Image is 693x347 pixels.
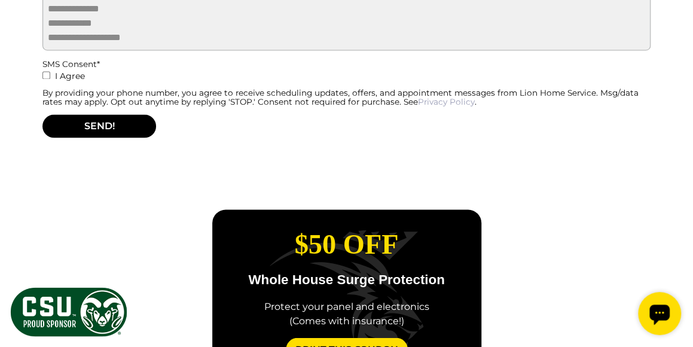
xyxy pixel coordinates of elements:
a: Privacy Policy [418,97,475,106]
div: Protect your panel and electronics (Comes with insurance!) [222,299,472,328]
label: I Agree [42,69,651,89]
div: Open chat widget [5,5,48,48]
button: SEND! [42,114,156,138]
input: I Agree [42,71,50,79]
div: SMS Consent [42,60,651,69]
img: CSU Sponsor Badge [9,286,129,338]
span: $50 Off [295,229,399,259]
p: Whole House Surge Protection [222,273,472,286]
div: By providing your phone number, you agree to receive scheduling updates, offers, and appointment ... [42,89,651,106]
